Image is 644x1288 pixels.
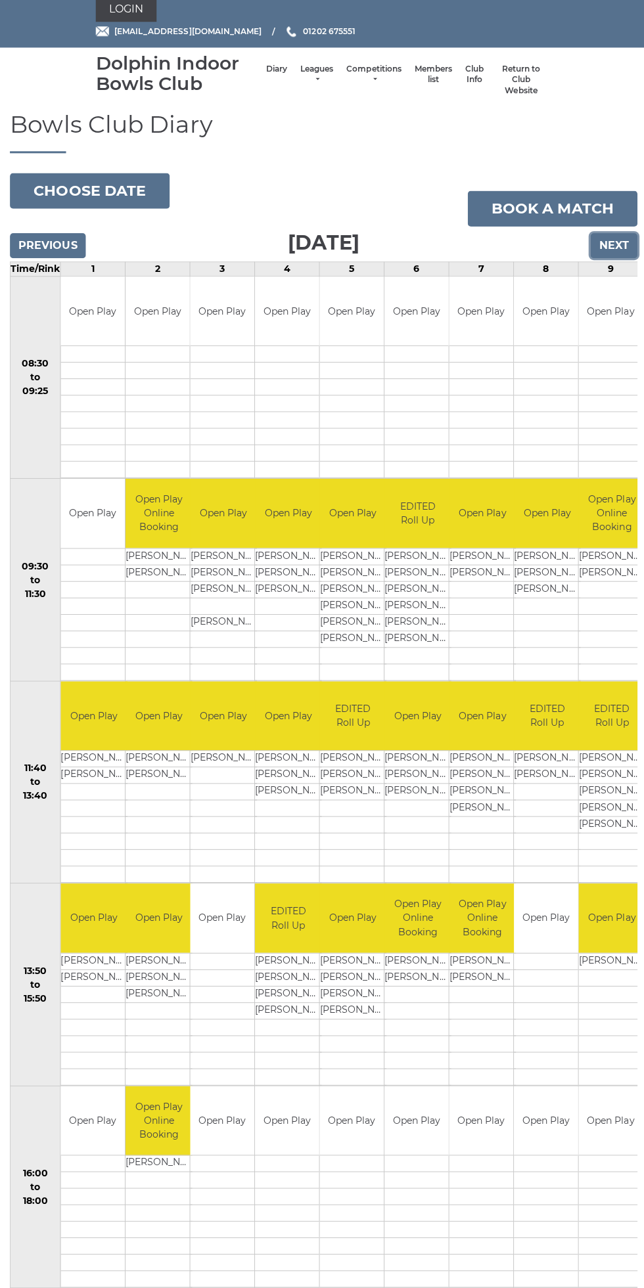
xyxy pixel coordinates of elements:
td: Open Play [125,885,191,954]
td: 6 [382,267,447,281]
td: Open Play [254,483,320,552]
td: [PERSON_NAME] [382,601,449,617]
td: [PERSON_NAME] [382,786,449,803]
td: [PERSON_NAME] [125,1156,191,1172]
td: [PERSON_NAME] [318,568,384,585]
td: 3 [189,267,254,281]
span: [EMAIL_ADDRESS][DOMAIN_NAME] [114,33,260,43]
div: Dolphin Indoor Bowls Club [95,59,258,100]
td: Open Play Online Booking [125,483,191,552]
td: [PERSON_NAME] [382,552,449,568]
td: Time/Rink [11,267,60,281]
td: Open Play [511,483,578,552]
td: [PERSON_NAME] [318,770,384,786]
span: 01202 675551 [302,33,354,43]
a: Diary [265,70,286,81]
td: [PERSON_NAME] [125,971,191,987]
td: [PERSON_NAME] [382,568,449,585]
td: [PERSON_NAME] [511,753,578,770]
td: Open Play Online Booking [576,483,642,552]
td: [PERSON_NAME] [576,770,642,786]
td: Open Play [447,1087,511,1156]
td: Open Play [60,483,124,552]
td: Open Play Online Booking [382,885,449,954]
td: [PERSON_NAME] [447,568,513,585]
td: [PERSON_NAME] [447,753,513,770]
td: [PERSON_NAME] [254,971,320,987]
a: Leagues [299,70,332,91]
td: [PERSON_NAME] [318,634,384,650]
td: Open Play [511,885,575,954]
td: Open Play [125,684,191,753]
td: [PERSON_NAME] [576,552,642,568]
td: 16:00 to 18:00 [11,1086,60,1288]
td: [PERSON_NAME] [511,552,578,568]
td: Open Play [318,885,384,954]
td: [PERSON_NAME] [125,770,191,786]
td: [PERSON_NAME] [447,786,513,803]
td: [PERSON_NAME] LIGHT [382,770,449,786]
td: [PERSON_NAME] [125,568,191,585]
td: Open Play [447,684,513,753]
td: Open Play [254,1087,317,1156]
td: [PERSON_NAME] [511,585,578,601]
td: [PERSON_NAME] [382,954,449,971]
td: [PERSON_NAME] [318,753,384,770]
td: [PERSON_NAME] [576,568,642,585]
td: [PERSON_NAME] [189,753,256,770]
td: [PERSON_NAME] [576,954,642,971]
td: Open Play [576,282,639,351]
td: 09:30 to 11:30 [11,483,60,684]
td: [PERSON_NAME] [125,552,191,568]
td: [PERSON_NAME] [254,954,320,971]
td: [PERSON_NAME] [318,585,384,601]
td: [PERSON_NAME] [125,987,191,1004]
td: Open Play [60,885,127,954]
img: Email [95,33,108,43]
td: Open Play [60,1087,124,1156]
td: [PERSON_NAME] [254,786,320,803]
td: [PERSON_NAME] [254,568,320,585]
td: Open Play [125,282,189,351]
td: [PERSON_NAME] [318,786,384,803]
td: 8 [511,267,576,281]
td: [PERSON_NAME] [254,770,320,786]
td: 7 [447,267,511,281]
td: Open Play [382,684,449,753]
td: [PERSON_NAME] [511,568,578,585]
td: [PERSON_NAME] [382,753,449,770]
td: [PERSON_NAME] [447,770,513,786]
td: EDITED Roll Up [576,684,642,753]
td: [PERSON_NAME] [60,971,127,987]
td: [PERSON_NAME] [318,987,384,1004]
td: [PERSON_NAME] [254,753,320,770]
a: Phone us 01202 675551 [283,32,354,44]
td: [PERSON_NAME] [318,552,384,568]
td: Open Play [318,483,384,552]
a: Members list [413,70,450,91]
td: 4 [254,267,318,281]
a: Email [EMAIL_ADDRESS][DOMAIN_NAME] [95,32,260,44]
td: EDITED Roll Up [382,483,449,552]
td: Open Play [189,282,253,351]
td: [PERSON_NAME] [189,617,256,634]
td: [PERSON_NAME] [447,803,513,819]
td: [PERSON_NAME] [382,585,449,601]
td: [PERSON_NAME] [254,585,320,601]
td: [PERSON_NAME] [447,971,513,987]
td: Open Play [60,684,127,753]
td: [PERSON_NAME] [576,819,642,835]
td: [PERSON_NAME] [189,552,256,568]
td: [PERSON_NAME] [254,1004,320,1020]
td: 1 [60,267,125,281]
a: Club Info [463,70,482,91]
td: Open Play [318,282,382,351]
td: EDITED Roll Up [254,885,320,954]
td: Open Play Online Booking [447,885,513,954]
td: Open Play [318,1087,382,1156]
input: Next [587,238,634,263]
td: [PERSON_NAME] [318,617,384,634]
td: [PERSON_NAME] [576,753,642,770]
td: [PERSON_NAME] [125,954,191,971]
td: [PERSON_NAME] [447,954,513,971]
